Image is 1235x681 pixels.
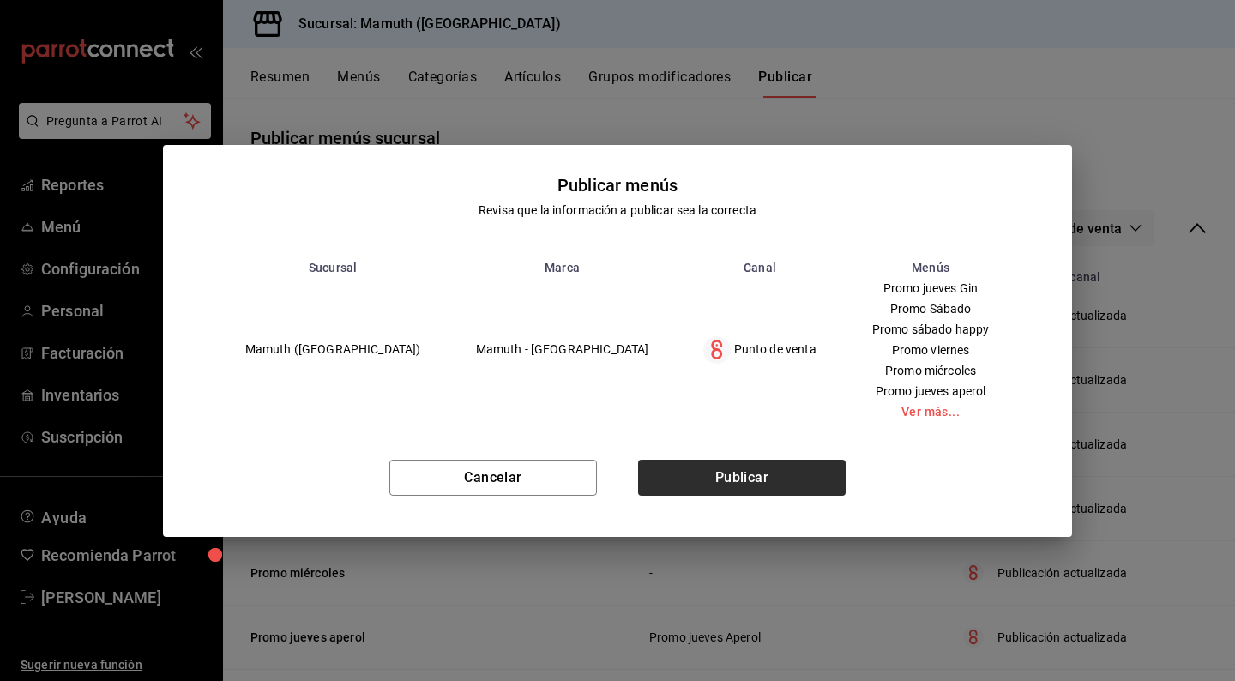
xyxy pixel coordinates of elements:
[872,365,990,377] span: Promo miércoles
[389,460,597,496] button: Cancelar
[703,336,816,364] div: Punto de venta
[872,323,990,335] span: Promo sábado happy
[872,385,990,397] span: Promo jueves aperol
[844,261,1018,274] th: Menús
[218,274,449,425] td: Mamuth ([GEOGRAPHIC_DATA])
[449,261,677,274] th: Marca
[872,303,990,315] span: Promo Sábado
[218,261,449,274] th: Sucursal
[449,274,677,425] td: Mamuth - [GEOGRAPHIC_DATA]
[479,202,756,220] div: Revisa que la información a publicar sea la correcta
[872,282,990,294] span: Promo jueves Gin
[872,344,990,356] span: Promo viernes
[872,406,990,418] a: Ver más...
[676,261,843,274] th: Canal
[557,172,678,198] div: Publicar menús
[638,460,846,496] button: Publicar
